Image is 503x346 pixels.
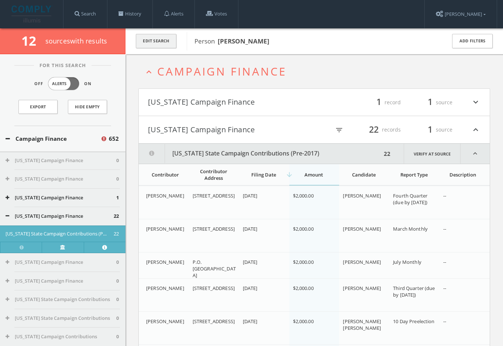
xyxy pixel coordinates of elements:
[18,100,58,114] a: Export
[116,277,119,285] span: 0
[193,168,235,181] div: Contributor Address
[11,6,53,22] img: illumis
[393,226,428,232] span: March Monthly
[194,37,269,45] span: Person
[293,318,314,325] span: $2,000.00
[443,171,482,178] div: Description
[393,318,434,325] span: 10 Day Preelection
[6,194,116,202] button: [US_STATE] Campaign Finance
[146,171,185,178] div: Contributor
[443,259,446,265] span: --
[84,81,92,87] span: On
[356,123,401,136] div: records
[393,192,427,206] span: Fourth Quarter (due by [DATE])
[356,96,401,109] div: record
[343,259,381,265] span: [PERSON_NAME]
[116,296,119,303] span: 0
[6,213,114,220] button: [US_STATE] Campaign Finance
[114,213,119,220] span: 22
[293,226,314,232] span: $2,000.00
[148,123,314,136] button: [US_STATE] Campaign Finance
[393,285,435,298] span: Third Quarter (due by [DATE])
[343,226,381,232] span: [PERSON_NAME]
[366,123,382,136] span: 22
[146,226,184,232] span: [PERSON_NAME]
[393,171,435,178] div: Report Type
[34,81,43,87] span: Off
[146,285,184,291] span: [PERSON_NAME]
[116,315,119,322] span: 0
[146,318,184,325] span: [PERSON_NAME]
[243,192,258,199] span: [DATE]
[114,230,119,238] span: 22
[34,62,92,69] span: For This Search
[6,230,114,238] button: [US_STATE] State Campaign Contributions (Pre-2017)
[382,144,393,164] div: 22
[443,192,446,199] span: --
[443,226,446,232] span: --
[243,226,258,232] span: [DATE]
[218,37,269,45] b: [PERSON_NAME]
[6,333,116,340] button: [US_STATE] Campaign Contributions
[146,192,184,199] span: [PERSON_NAME]
[157,64,287,79] span: Campaign Finance
[393,259,421,265] span: July Monthly
[6,315,116,322] button: [US_STATE] State Campaign Contributions
[424,96,436,109] span: 1
[452,34,493,48] button: Add Filters
[343,285,381,291] span: [PERSON_NAME]
[6,277,116,285] button: [US_STATE] Campaign Finance
[148,96,314,109] button: [US_STATE] Campaign Finance
[116,259,119,266] span: 0
[343,192,381,199] span: [PERSON_NAME]
[243,259,258,265] span: [DATE]
[335,126,343,134] i: filter_list
[408,123,452,136] div: source
[293,171,335,178] div: Amount
[286,171,293,178] i: arrow_downward
[139,144,382,164] button: [US_STATE] State Campaign Contributions (Pre-2017)
[293,259,314,265] span: $2,000.00
[293,285,314,291] span: $2,000.00
[116,157,119,164] span: 0
[471,123,480,136] i: expand_less
[443,318,446,325] span: --
[68,100,107,114] button: Hide Empty
[6,296,116,303] button: [US_STATE] State Campaign Contributions
[243,318,258,325] span: [DATE]
[109,134,119,143] span: 652
[424,123,436,136] span: 1
[243,171,285,178] div: Filing Date
[116,175,119,183] span: 0
[373,96,385,109] span: 1
[116,333,119,340] span: 0
[193,285,235,291] span: [STREET_ADDRESS]
[193,226,235,232] span: [STREET_ADDRESS]
[6,259,116,266] button: [US_STATE] Campaign Finance
[193,259,236,279] span: P.O. [GEOGRAPHIC_DATA]
[404,144,461,164] a: Verify at source
[144,65,490,77] button: expand_lessCampaign Finance
[146,259,184,265] span: [PERSON_NAME]
[116,194,119,202] span: 1
[45,36,107,45] span: source s with results
[6,175,116,183] button: [US_STATE] Campaign Finance
[343,171,385,178] div: Candidate
[408,96,452,109] div: source
[21,32,42,49] span: 12
[144,67,154,77] i: expand_less
[6,134,100,143] button: Campaign Finance
[193,192,235,199] span: [STREET_ADDRESS]
[343,318,381,331] span: [PERSON_NAME] [PERSON_NAME]
[193,318,235,325] span: [STREET_ADDRESS]
[243,285,258,291] span: [DATE]
[6,157,116,164] button: [US_STATE] Campaign Finance
[471,96,480,109] i: expand_more
[293,192,314,199] span: $2,000.00
[461,144,490,164] i: expand_less
[42,242,83,253] a: Verify at source
[443,285,446,291] span: --
[136,34,176,48] button: Edit Search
